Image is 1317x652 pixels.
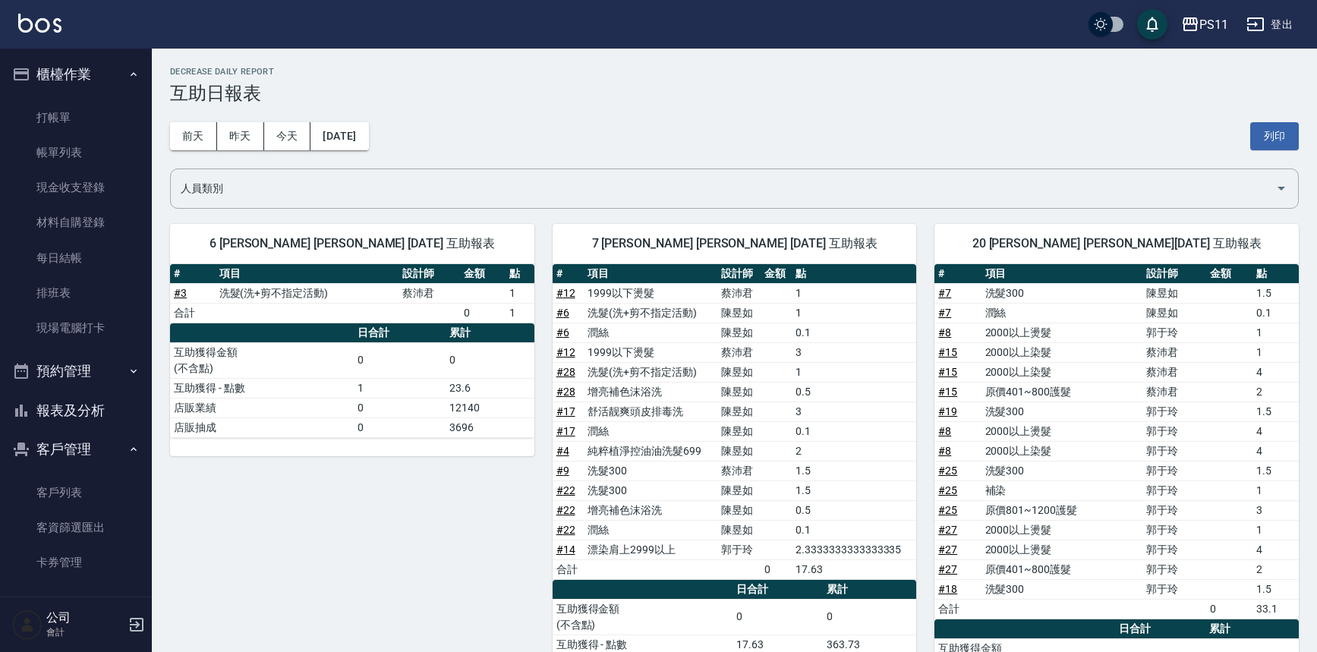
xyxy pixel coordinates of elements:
[584,264,717,284] th: 項目
[556,366,575,378] a: #28
[584,402,717,421] td: 舒活靓爽頭皮排毒洗
[553,264,917,580] table: a dense table
[6,351,146,391] button: 預約管理
[1142,421,1206,441] td: 郭于玲
[938,346,957,358] a: #15
[934,264,1299,619] table: a dense table
[1142,559,1206,579] td: 郭于玲
[953,236,1281,251] span: 20 [PERSON_NAME] [PERSON_NAME][DATE] 互助報表
[792,283,916,303] td: 1
[264,122,311,150] button: 今天
[981,402,1142,421] td: 洗髮300
[556,504,575,516] a: #22
[1252,500,1299,520] td: 3
[216,264,399,284] th: 項目
[6,205,146,240] a: 材料自購登錄
[170,342,354,378] td: 互助獲得金額 (不含點)
[1205,619,1299,639] th: 累計
[506,303,534,323] td: 1
[584,480,717,500] td: 洗髮300
[6,310,146,345] a: 現場電腦打卡
[938,366,957,378] a: #15
[556,465,569,477] a: #9
[553,264,584,284] th: #
[170,264,534,323] table: a dense table
[1142,362,1206,382] td: 蔡沛君
[6,55,146,94] button: 櫃檯作業
[446,342,534,378] td: 0
[556,307,569,319] a: #6
[12,609,43,640] img: Person
[6,430,146,469] button: 客戶管理
[981,520,1142,540] td: 2000以上燙髮
[46,610,124,625] h5: 公司
[934,264,981,284] th: #
[792,540,916,559] td: 2.3333333333333335
[717,421,761,441] td: 陳昱如
[6,170,146,205] a: 現金收支登錄
[717,500,761,520] td: 陳昱如
[1252,402,1299,421] td: 1.5
[981,362,1142,382] td: 2000以上染髮
[1142,441,1206,461] td: 郭于玲
[717,461,761,480] td: 蔡沛君
[1252,342,1299,362] td: 1
[354,398,446,417] td: 0
[1252,283,1299,303] td: 1.5
[717,264,761,284] th: 設計師
[1137,9,1167,39] button: save
[792,461,916,480] td: 1.5
[556,524,575,536] a: #22
[938,504,957,516] a: #25
[934,599,981,619] td: 合計
[717,540,761,559] td: 郭于玲
[1252,441,1299,461] td: 4
[584,441,717,461] td: 純粹植淨控油油洗髮699
[938,563,957,575] a: #27
[217,122,264,150] button: 昨天
[170,303,216,323] td: 合計
[733,580,823,600] th: 日合計
[399,283,461,303] td: 蔡沛君
[216,283,399,303] td: 洗髮(洗+剪不指定活動)
[170,83,1299,104] h3: 互助日報表
[1142,540,1206,559] td: 郭于玲
[938,326,951,339] a: #8
[1269,176,1293,200] button: Open
[1240,11,1299,39] button: 登出
[733,599,823,635] td: 0
[792,323,916,342] td: 0.1
[553,559,584,579] td: 合計
[6,100,146,135] a: 打帳單
[310,122,368,150] button: [DATE]
[1252,559,1299,579] td: 2
[792,402,916,421] td: 3
[981,283,1142,303] td: 洗髮300
[584,461,717,480] td: 洗髮300
[446,323,534,343] th: 累計
[170,323,534,438] table: a dense table
[1252,540,1299,559] td: 4
[761,264,792,284] th: 金額
[6,545,146,580] a: 卡券管理
[938,405,957,417] a: #19
[1142,579,1206,599] td: 郭于玲
[1115,619,1205,639] th: 日合計
[717,342,761,362] td: 蔡沛君
[1142,382,1206,402] td: 蔡沛君
[446,378,534,398] td: 23.6
[792,559,916,579] td: 17.63
[1252,599,1299,619] td: 33.1
[938,543,957,556] a: #27
[556,346,575,358] a: #12
[584,382,717,402] td: 增亮補色沫浴洗
[553,599,733,635] td: 互助獲得金額 (不含點)
[446,417,534,437] td: 3696
[584,323,717,342] td: 潤絲
[981,500,1142,520] td: 原價801~1200護髮
[792,480,916,500] td: 1.5
[1142,520,1206,540] td: 郭于玲
[1252,579,1299,599] td: 1.5
[1252,461,1299,480] td: 1.5
[1199,15,1228,34] div: PS11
